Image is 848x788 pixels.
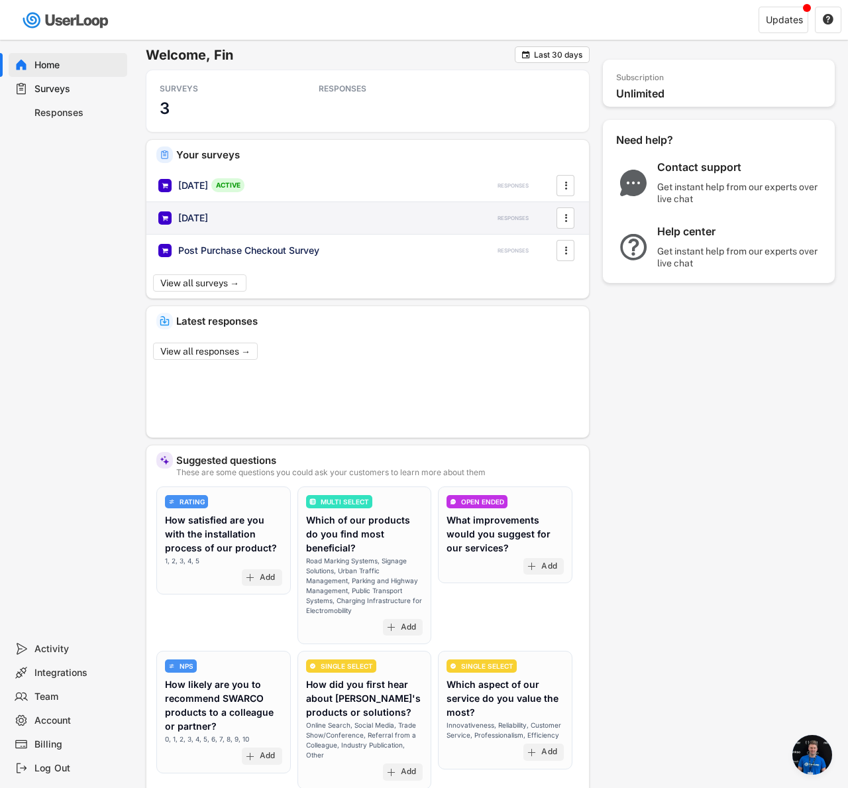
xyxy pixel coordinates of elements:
div: ACTIVE [211,178,244,192]
div: RESPONSES [498,247,529,254]
div: Contact support [657,160,823,174]
div: How likely are you to recommend SWARCO products to a colleague or partner? [165,677,282,733]
div: [DATE] [178,211,208,225]
div: Latest responses [176,316,579,326]
div: Billing [34,738,122,751]
div: Home [34,59,122,72]
img: userloop-logo-01.svg [20,7,113,34]
div: MULTI SELECT [321,498,369,505]
div: Open chat [792,735,832,775]
div: How satisfied are you with the installation process of our product? [165,513,282,555]
img: CircleTickMinorWhite.svg [450,663,456,669]
div: Surveys [34,83,122,95]
button: View all responses → [153,343,258,360]
button:  [559,241,572,260]
div: Updates [766,15,803,25]
img: ChatMajor.svg [616,170,651,196]
h6: Welcome, Fin [146,46,515,64]
div: Log Out [34,762,122,775]
div: Need help? [616,133,709,147]
div: What improvements would you suggest for our services? [447,513,564,555]
div: Get instant help from our experts over live chat [657,181,823,205]
img: IncomingMajor.svg [160,316,170,326]
div: SINGLE SELECT [321,663,373,669]
div: Which of our products do you find most beneficial? [306,513,423,555]
div: Add [401,767,417,777]
div: Suggested questions [176,455,579,465]
button:  [559,176,572,196]
div: How did you first hear about [PERSON_NAME]'s products or solutions? [306,677,423,719]
div: SURVEYS [160,84,279,94]
text:  [564,243,567,257]
div: Unlimited [616,87,828,101]
div: RESPONSES [498,182,529,190]
div: Add [541,747,557,758]
div: Add [260,573,276,583]
div: Integrations [34,667,122,679]
div: Post Purchase Checkout Survey [178,244,319,257]
div: 1, 2, 3, 4, 5 [165,556,199,566]
div: Account [34,714,122,727]
div: Help center [657,225,823,239]
div: These are some questions you could ask your customers to learn more about them [176,469,579,477]
div: RATING [180,498,205,505]
img: ListMajor.svg [309,498,316,505]
img: ConversationMinor.svg [450,498,456,505]
div: Get instant help from our experts over live chat [657,245,823,269]
text:  [564,211,567,225]
div: [DATE] [178,179,208,192]
div: Add [260,751,276,761]
img: MagicMajor%20%28Purple%29.svg [160,455,170,465]
button:  [521,50,531,60]
text:  [522,50,530,60]
button:  [559,208,572,228]
img: QuestionMarkInverseMajor.svg [616,234,651,260]
div: Last 30 days [534,51,582,59]
div: NPS [180,663,193,669]
button:  [822,14,834,26]
h3: 3 [160,98,170,119]
div: Activity [34,643,122,655]
div: SINGLE SELECT [461,663,513,669]
img: CircleTickMinorWhite.svg [309,663,316,669]
img: AdjustIcon.svg [168,498,175,505]
div: OPEN ENDED [461,498,504,505]
div: Innovativeness, Reliability, Customer Service, Professionalism, Efficiency [447,720,564,740]
div: 0, 1, 2, 3, 4, 5, 6, 7, 8, 9, 10 [165,734,249,744]
div: Online Search, Social Media, Trade Show/Conference, Referral from a Colleague, Industry Publicati... [306,720,423,760]
div: Add [401,622,417,633]
img: AdjustIcon.svg [168,663,175,669]
text:  [823,13,833,25]
div: Subscription [616,73,664,84]
div: Responses [34,107,122,119]
div: Road Marking Systems, Signage Solutions, Urban Traffic Management, Parking and Highway Management... [306,556,423,616]
div: Your surveys [176,150,579,160]
button: View all surveys → [153,274,246,292]
text:  [564,178,567,192]
div: RESPONSES [498,215,529,222]
div: Which aspect of our service do you value the most? [447,677,564,719]
div: Add [541,561,557,572]
div: Team [34,691,122,703]
div: RESPONSES [319,84,438,94]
